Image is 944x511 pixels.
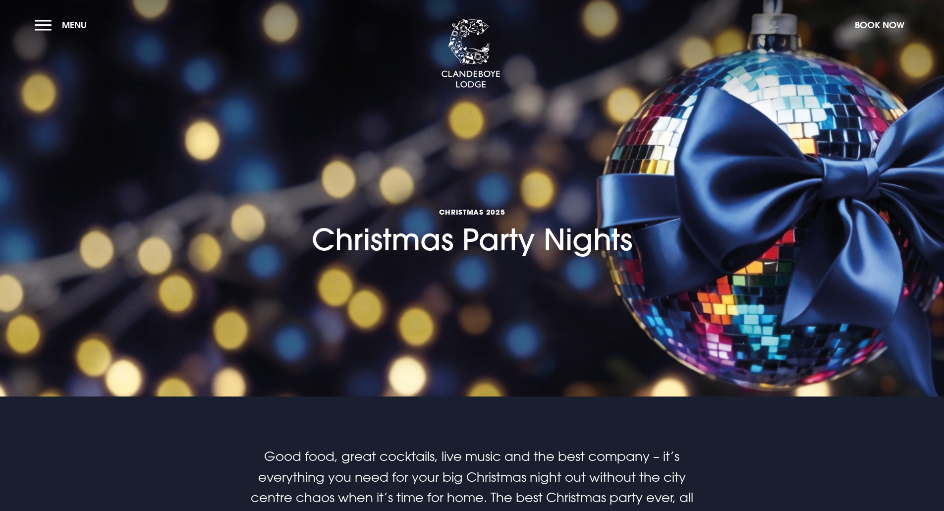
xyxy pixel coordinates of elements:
[35,14,92,36] button: Menu
[850,14,909,36] button: Book Now
[312,207,632,217] span: Christmas 2025
[312,144,632,257] h1: Christmas Party Nights
[62,19,87,31] span: Menu
[441,19,500,89] img: Clandeboye Lodge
